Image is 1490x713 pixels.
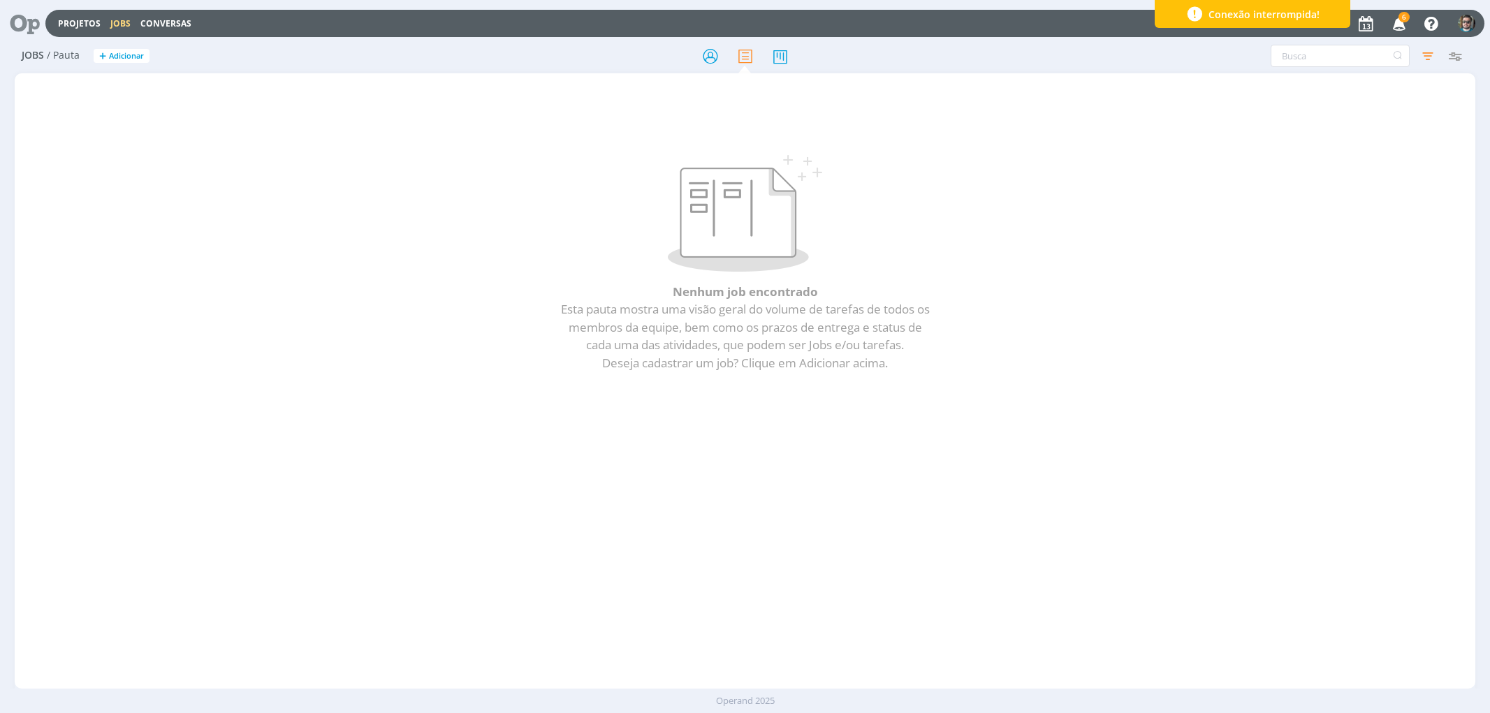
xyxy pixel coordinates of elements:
span: Adicionar [109,52,144,61]
button: +Adicionar [94,49,149,64]
span: + [99,49,106,64]
img: Sem resultados [668,155,822,272]
span: Jobs [22,50,44,61]
button: Jobs [106,18,135,29]
div: Nenhum job encontrado [55,149,1435,389]
input: Busca [1271,45,1410,67]
a: Projetos [58,17,101,29]
span: Conexão interrompida! [1208,7,1320,22]
button: 6 [1384,11,1412,36]
button: Projetos [54,18,105,29]
a: Conversas [140,17,191,29]
button: R [1457,11,1476,36]
button: Conversas [136,18,196,29]
a: Jobs [110,17,131,29]
span: 6 [1398,12,1410,22]
img: R [1458,15,1475,32]
p: Esta pauta mostra uma visão geral do volume de tarefas de todos os membros da equipe, bem como os... [61,300,1429,372]
span: / Pauta [47,50,80,61]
